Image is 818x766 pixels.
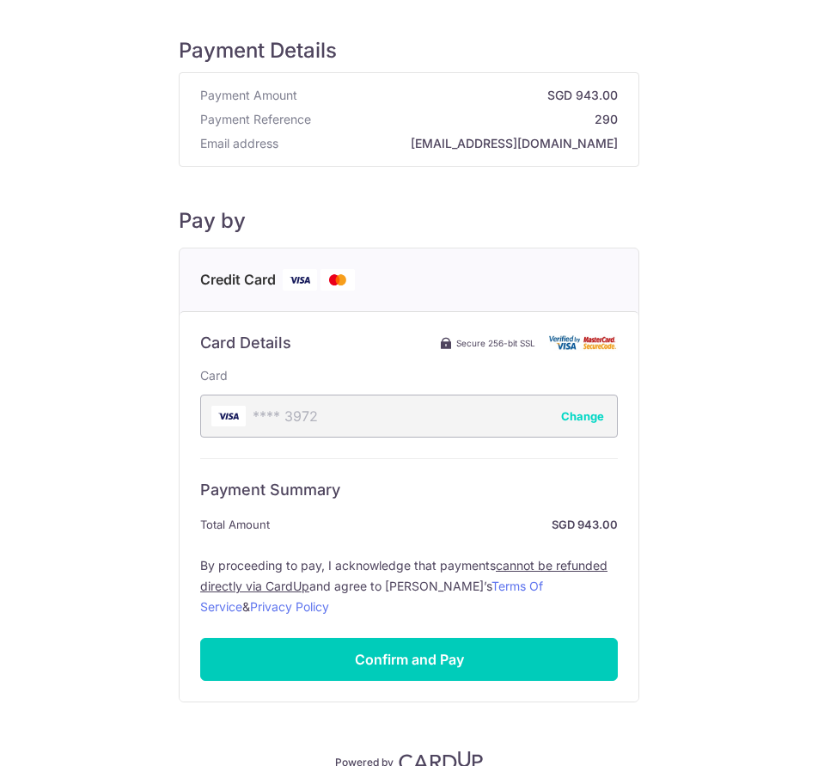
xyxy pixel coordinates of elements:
[250,599,329,614] a: Privacy Policy
[318,111,618,128] strong: 290
[200,555,618,617] label: By proceeding to pay, I acknowledge that payments and agree to [PERSON_NAME]’s &
[456,336,535,350] span: Secure 256-bit SSL
[200,87,297,104] span: Payment Amount
[283,269,317,291] img: Visa
[179,38,639,64] h5: Payment Details
[304,87,618,104] strong: SGD 943.00
[561,408,604,425] button: Change
[320,269,355,291] img: Mastercard
[200,480,618,500] h6: Payment Summary
[200,367,228,384] label: Card
[179,208,639,234] h5: Pay by
[200,333,291,353] h6: Card Details
[200,638,618,681] input: Confirm and Pay
[200,514,270,535] span: Total Amount
[200,111,311,128] span: Payment Reference
[285,135,618,152] strong: [EMAIL_ADDRESS][DOMAIN_NAME]
[277,514,618,535] strong: SGD 943.00
[200,269,276,291] span: Credit Card
[200,135,278,152] span: Email address
[549,335,618,350] img: Card secure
